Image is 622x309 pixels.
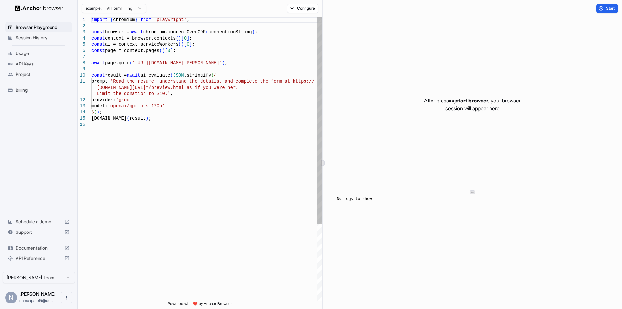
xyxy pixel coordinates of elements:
div: 16 [78,122,85,128]
div: Project [5,69,72,79]
span: model: [91,103,108,109]
div: API Reference [5,253,72,264]
span: ; [173,48,176,53]
span: 'playwright' [154,17,187,22]
span: 0 [184,36,187,41]
span: ai = context.serviceWorkers [105,42,179,47]
span: ) [252,30,255,35]
span: const [91,36,105,41]
span: ] [189,42,192,47]
span: 'Read the resume, understand the details, and comp [110,79,247,84]
span: [ [184,42,187,47]
span: Limit the donation to $10.' [97,91,170,96]
span: namanpatel5@outlook.com [19,298,53,303]
div: 8 [78,60,85,66]
span: ) [181,42,184,47]
span: ; [148,116,151,121]
span: ( [170,73,173,78]
span: API Reference [16,255,62,262]
span: const [91,48,105,53]
div: Support [5,227,72,237]
span: ] [187,36,189,41]
span: result = [105,73,127,78]
span: browser = [105,30,130,35]
span: No logs to show [337,197,372,201]
div: Documentation [5,243,72,253]
div: 15 [78,115,85,122]
div: 12 [78,97,85,103]
span: Session History [16,34,70,41]
span: chromium [113,17,135,22]
button: Start [596,4,618,13]
div: 11 [78,78,85,85]
div: N [5,292,17,303]
span: 0 [187,42,189,47]
span: .stringify [184,73,211,78]
span: Billing [16,87,70,93]
span: m/preview.html as if you were her. [146,85,238,90]
span: Start [606,6,615,11]
span: { [110,17,113,22]
span: JSON [173,73,184,78]
p: After pressing , your browser session will appear here [424,97,521,112]
span: const [91,42,105,47]
span: Documentation [16,245,62,251]
span: ( [211,73,214,78]
span: ; [255,30,257,35]
div: 10 [78,72,85,78]
span: prompt: [91,79,110,84]
div: Browser Playground [5,22,72,32]
span: result [130,116,146,121]
span: ( [130,60,132,65]
span: , [170,91,173,96]
span: 'openai/gpt-oss-120b' [108,103,165,109]
span: import [91,17,108,22]
span: chromium.connectOverCDP [143,30,206,35]
span: page.goto [105,60,130,65]
span: [DOMAIN_NAME][URL] [97,85,146,90]
span: lete the form at https:// [247,79,315,84]
span: [DOMAIN_NAME] [91,116,127,121]
span: ( [127,116,129,121]
span: ; [192,42,195,47]
div: Billing [5,85,72,95]
span: 0 [167,48,170,53]
span: ai.evaluate [140,73,170,78]
span: Usage [16,50,70,57]
span: ) [94,110,97,115]
div: 14 [78,109,85,115]
div: Session History [5,32,72,43]
span: provider: [91,97,116,102]
div: Schedule a demo [5,217,72,227]
span: Schedule a demo [16,219,62,225]
div: API Keys [5,59,72,69]
span: ) [179,36,181,41]
div: 1 [78,17,85,23]
span: await [130,30,143,35]
span: [ [181,36,184,41]
span: page = context.pages [105,48,159,53]
span: const [91,30,105,35]
img: Anchor Logo [15,5,63,11]
span: ; [187,17,189,22]
span: const [91,73,105,78]
span: ; [225,60,227,65]
span: ( [206,30,208,35]
span: await [91,60,105,65]
span: ( [179,42,181,47]
span: await [127,73,140,78]
span: API Keys [16,61,70,67]
div: 9 [78,66,85,72]
div: 7 [78,54,85,60]
span: { [214,73,216,78]
div: 3 [78,29,85,35]
span: connectionString [208,30,252,35]
span: ; [189,36,192,41]
span: '[URL][DOMAIN_NAME][PERSON_NAME]' [132,60,222,65]
span: example: [86,6,102,11]
span: Support [16,229,62,235]
span: start browser [456,97,488,104]
span: ) [97,110,99,115]
span: 'groq' [116,97,132,102]
span: ) [146,116,148,121]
